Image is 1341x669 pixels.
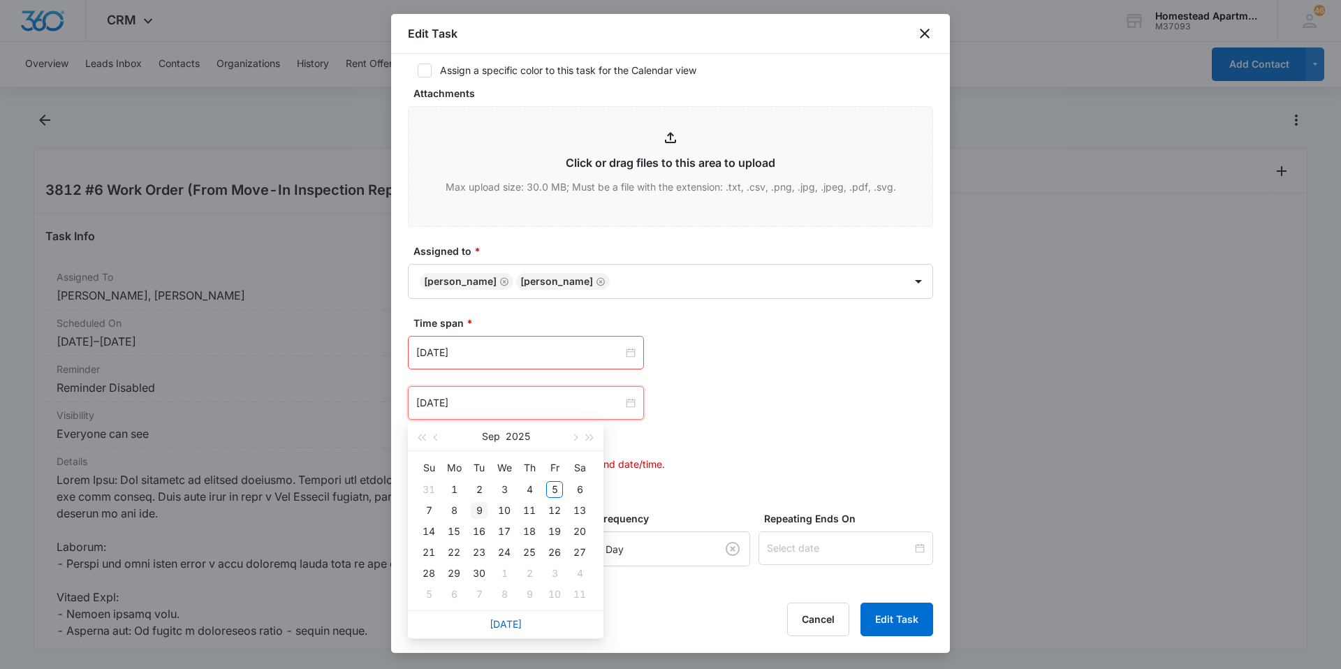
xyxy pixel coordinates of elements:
div: 8 [496,586,513,603]
td: 2025-10-10 [542,584,567,605]
div: 19 [546,523,563,540]
div: 9 [521,586,538,603]
td: 2025-09-30 [467,563,492,584]
td: 2025-09-29 [441,563,467,584]
td: 2025-09-14 [416,521,441,542]
div: 28 [420,565,437,582]
input: Sep 8, 2025 [416,345,623,360]
div: 8 [446,502,462,519]
div: 6 [446,586,462,603]
div: 22 [446,544,462,561]
div: 17 [496,523,513,540]
td: 2025-09-27 [567,542,592,563]
td: 2025-08-31 [416,479,441,500]
td: 2025-10-03 [542,563,567,584]
td: 2025-09-13 [567,500,592,521]
td: 2025-09-11 [517,500,542,521]
div: 16 [471,523,488,540]
td: 2025-10-04 [567,563,592,584]
div: 7 [471,586,488,603]
div: 7 [420,502,437,519]
div: 25 [521,544,538,561]
td: 2025-10-01 [492,563,517,584]
td: 2025-09-02 [467,479,492,500]
button: Clear [721,538,744,560]
div: 3 [546,565,563,582]
div: 5 [420,586,437,603]
div: 6 [571,481,588,498]
div: 11 [571,586,588,603]
td: 2025-09-05 [542,479,567,500]
div: 14 [420,523,437,540]
td: 2025-09-08 [441,500,467,521]
td: 2025-09-24 [492,542,517,563]
p: Ensure starting date/time occurs before end date/time. [413,457,933,471]
div: 13 [571,502,588,519]
div: Remove Richard Delong [593,277,606,286]
div: 24 [496,544,513,561]
td: 2025-09-22 [441,542,467,563]
td: 2025-09-18 [517,521,542,542]
div: 21 [420,544,437,561]
label: Attachments [413,86,939,101]
td: 2025-10-08 [492,584,517,605]
td: 2025-10-05 [416,584,441,605]
th: Tu [467,457,492,479]
td: 2025-09-09 [467,500,492,521]
td: 2025-09-23 [467,542,492,563]
th: Sa [567,457,592,479]
td: 2025-09-17 [492,521,517,542]
div: 31 [420,481,437,498]
div: 29 [446,565,462,582]
div: 30 [471,565,488,582]
div: 12 [546,502,563,519]
td: 2025-09-12 [542,500,567,521]
div: 23 [471,544,488,561]
div: Assign a specific color to this task for the Calendar view [440,63,696,78]
td: 2025-09-01 [441,479,467,500]
th: We [492,457,517,479]
button: 2025 [506,422,530,450]
div: 4 [521,481,538,498]
div: 11 [521,502,538,519]
div: 1 [446,481,462,498]
td: 2025-10-02 [517,563,542,584]
a: [DATE] [490,618,522,630]
button: close [916,25,933,42]
th: Su [416,457,441,479]
td: 2025-09-21 [416,542,441,563]
div: 20 [571,523,588,540]
td: 2025-10-07 [467,584,492,605]
div: 15 [446,523,462,540]
td: 2025-09-19 [542,521,567,542]
div: Remove Carlos Fierro [497,277,509,286]
div: 2 [521,565,538,582]
td: 2025-09-06 [567,479,592,500]
h1: Edit Task [408,25,457,42]
td: 2025-09-03 [492,479,517,500]
td: 2025-09-10 [492,500,517,521]
td: 2025-09-07 [416,500,441,521]
button: Edit Task [860,603,933,636]
div: 5 [546,481,563,498]
label: Time span [413,316,939,330]
button: Cancel [787,603,849,636]
td: 2025-10-11 [567,584,592,605]
input: Select date [767,541,912,556]
button: Sep [482,422,500,450]
div: 1 [496,565,513,582]
td: 2025-09-15 [441,521,467,542]
div: 3 [496,481,513,498]
td: 2025-10-06 [441,584,467,605]
td: 2025-09-04 [517,479,542,500]
label: Assigned to [413,244,939,258]
div: [PERSON_NAME] [424,277,497,286]
td: 2025-09-16 [467,521,492,542]
div: 2 [471,481,488,498]
div: [PERSON_NAME] [520,277,593,286]
div: 18 [521,523,538,540]
th: Th [517,457,542,479]
input: Select date [416,395,623,411]
td: 2025-09-28 [416,563,441,584]
label: Frequency [598,511,756,526]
